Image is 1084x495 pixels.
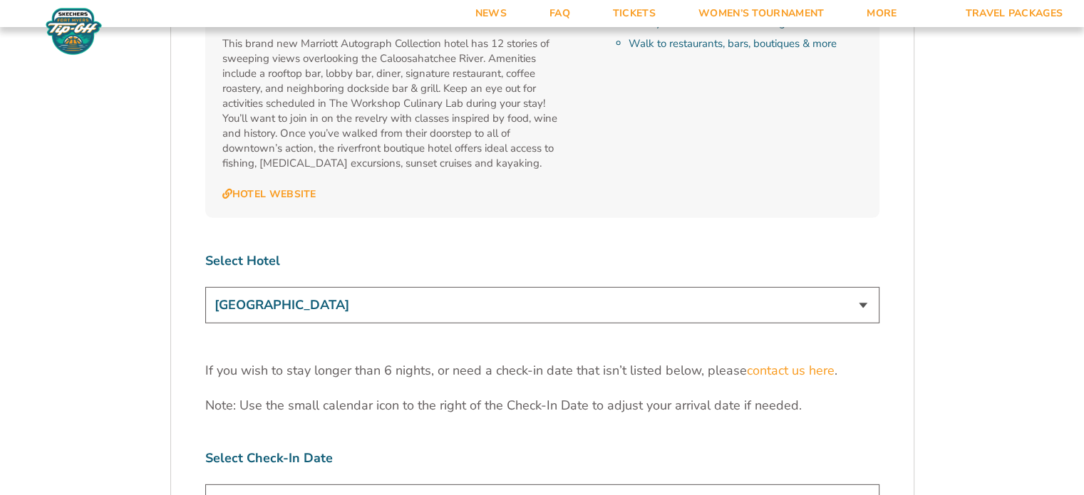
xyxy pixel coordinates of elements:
p: Note: Use the small calendar icon to the right of the Check-In Date to adjust your arrival date i... [205,397,879,415]
label: Select Check-In Date [205,449,879,467]
p: If you wish to stay longer than 6 nights, or need a check-in date that isn’t listed below, please . [205,362,879,380]
label: Select Hotel [205,252,879,270]
li: Walk to restaurants, bars, boutiques & more [629,36,862,51]
img: Fort Myers Tip-Off [43,7,105,56]
a: contact us here [747,362,835,380]
p: This brand new Marriott Autograph Collection hotel has 12 stories of sweeping views overlooking t... [222,36,564,171]
a: Hotel Website [222,188,316,201]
